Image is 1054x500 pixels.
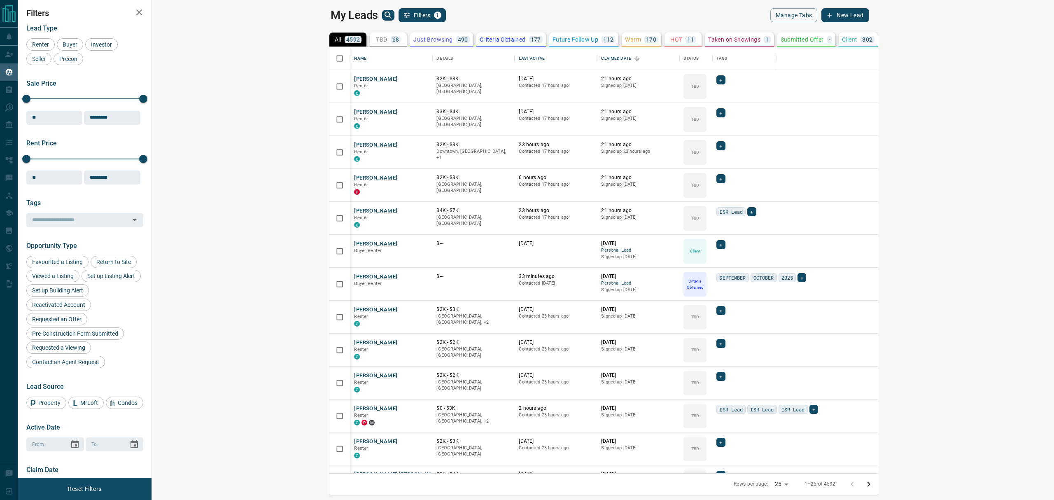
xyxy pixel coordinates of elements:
p: Signed up 23 hours ago [601,148,675,155]
div: + [716,438,725,447]
p: $2K - $4K [436,471,511,478]
p: Just Browsing [413,37,452,42]
p: Signed up [DATE] [601,214,675,221]
p: Signed up [DATE] [601,313,675,320]
span: Renter [29,41,52,48]
p: Signed up [DATE] [601,181,675,188]
div: + [747,207,756,216]
p: [DATE] [601,339,675,346]
div: condos.ca [354,354,360,360]
span: + [719,142,722,150]
span: Renter [354,413,368,418]
span: Set up Listing Alert [84,273,138,279]
p: Contacted 17 hours ago [519,181,593,188]
span: Renter [354,446,368,451]
p: TBD [691,83,699,89]
p: 177 [531,37,541,42]
div: Requested an Offer [26,313,87,325]
button: [PERSON_NAME] [354,273,397,281]
p: All [335,37,341,42]
button: [PERSON_NAME] [354,339,397,347]
span: 2025 [781,273,793,282]
p: TBD [691,116,699,122]
div: + [716,240,725,249]
div: + [716,372,725,381]
button: [PERSON_NAME] [354,438,397,446]
span: MrLoft [77,400,101,406]
p: $2K - $3K [436,438,511,445]
span: + [719,372,722,381]
div: + [716,306,725,315]
p: [DATE] [601,273,675,280]
span: ISR Lead [781,405,805,414]
div: + [797,273,806,282]
div: Details [436,47,453,70]
span: + [750,208,753,216]
span: Renter [354,149,368,154]
p: Submitted Offer [781,37,824,42]
div: Property [26,397,66,409]
p: [GEOGRAPHIC_DATA], [GEOGRAPHIC_DATA] [436,82,511,95]
p: 112 [603,37,613,42]
p: [GEOGRAPHIC_DATA], [GEOGRAPHIC_DATA] [436,115,511,128]
p: [GEOGRAPHIC_DATA], [GEOGRAPHIC_DATA] [436,181,511,194]
button: Filters1 [399,8,446,22]
div: condos.ca [354,321,360,327]
button: [PERSON_NAME] [354,372,397,380]
button: Open [129,214,140,226]
p: Contacted 23 hours ago [519,313,593,320]
span: + [719,471,722,479]
span: 1 [435,12,441,18]
p: Signed up [DATE] [601,445,675,451]
p: 21 hours ago [601,75,675,82]
span: Requested a Viewing [29,344,88,351]
p: Contacted 17 hours ago [519,115,593,122]
div: + [809,405,818,414]
p: [DATE] [601,471,675,478]
span: Condos [115,400,140,406]
span: Opportunity Type [26,242,77,250]
span: Precon [56,56,80,62]
span: Property [35,400,63,406]
p: Contacted 23 hours ago [519,445,593,451]
button: [PERSON_NAME] [354,405,397,413]
div: property.ca [361,420,367,425]
div: Precon [54,53,83,65]
button: Choose date [67,436,83,453]
p: 21 hours ago [601,207,675,214]
p: [DATE] [519,339,593,346]
p: 11 [687,37,694,42]
span: Viewed a Listing [29,273,77,279]
p: 23 hours ago [519,207,593,214]
div: Name [350,47,432,70]
p: Client [690,248,701,254]
p: HOT [670,37,682,42]
p: 1–25 of 4592 [804,481,836,488]
button: [PERSON_NAME] [PERSON_NAME] [354,471,442,479]
p: TBD [691,314,699,320]
h1: My Leads [331,9,378,22]
div: condos.ca [354,90,360,96]
span: ISR Lead [719,208,743,216]
div: + [716,174,725,183]
div: condos.ca [354,156,360,162]
span: + [800,273,803,282]
div: Pre-Construction Form Submitted [26,327,124,340]
span: Renter [354,347,368,352]
p: Rows per page: [734,481,768,488]
span: Seller [29,56,49,62]
p: 33 minutes ago [519,273,593,280]
p: TBD [376,37,387,42]
p: - [829,37,830,42]
span: Renter [354,314,368,319]
p: Signed up [DATE] [601,346,675,353]
p: TBD [691,413,699,419]
p: [DATE] [519,306,593,313]
div: Name [354,47,366,70]
span: + [719,241,722,249]
p: Contacted 23 hours ago [519,412,593,418]
p: [GEOGRAPHIC_DATA], [GEOGRAPHIC_DATA] [436,445,511,458]
span: + [719,438,722,446]
button: New Lead [821,8,869,22]
p: [GEOGRAPHIC_DATA], [GEOGRAPHIC_DATA] [436,379,511,392]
